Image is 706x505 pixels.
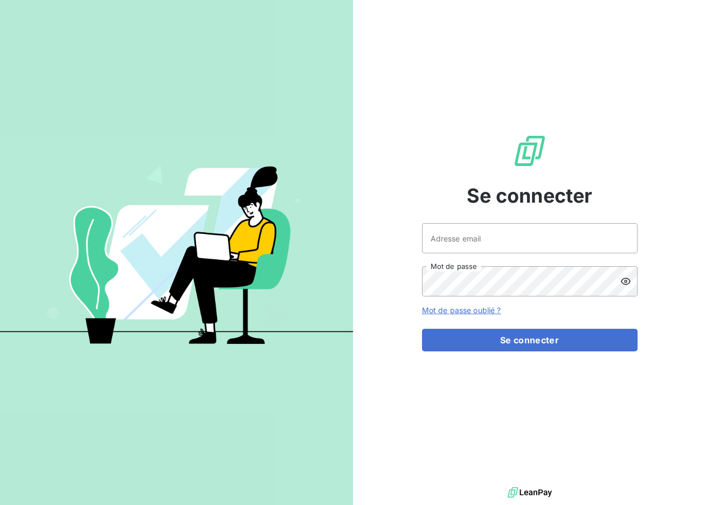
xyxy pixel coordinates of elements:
[513,134,547,168] img: Logo LeanPay
[422,306,501,315] a: Mot de passe oublié ?
[422,223,638,253] input: placeholder
[422,329,638,351] button: Se connecter
[508,485,552,501] img: logo
[467,181,593,210] span: Se connecter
